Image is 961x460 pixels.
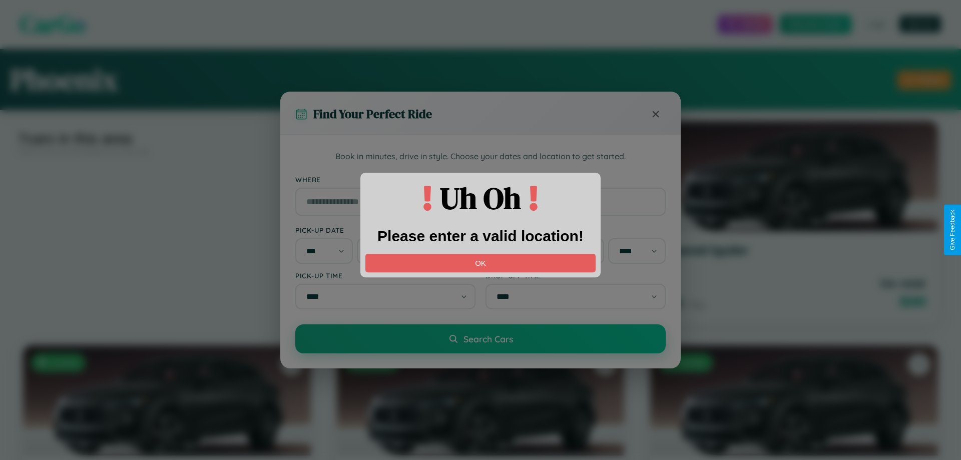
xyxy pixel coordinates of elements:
label: Pick-up Time [295,271,475,280]
span: Search Cars [463,333,513,344]
label: Where [295,175,666,184]
p: Book in minutes, drive in style. Choose your dates and location to get started. [295,150,666,163]
h3: Find Your Perfect Ride [313,106,432,122]
label: Drop-off Time [486,271,666,280]
label: Drop-off Date [486,226,666,234]
label: Pick-up Date [295,226,475,234]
